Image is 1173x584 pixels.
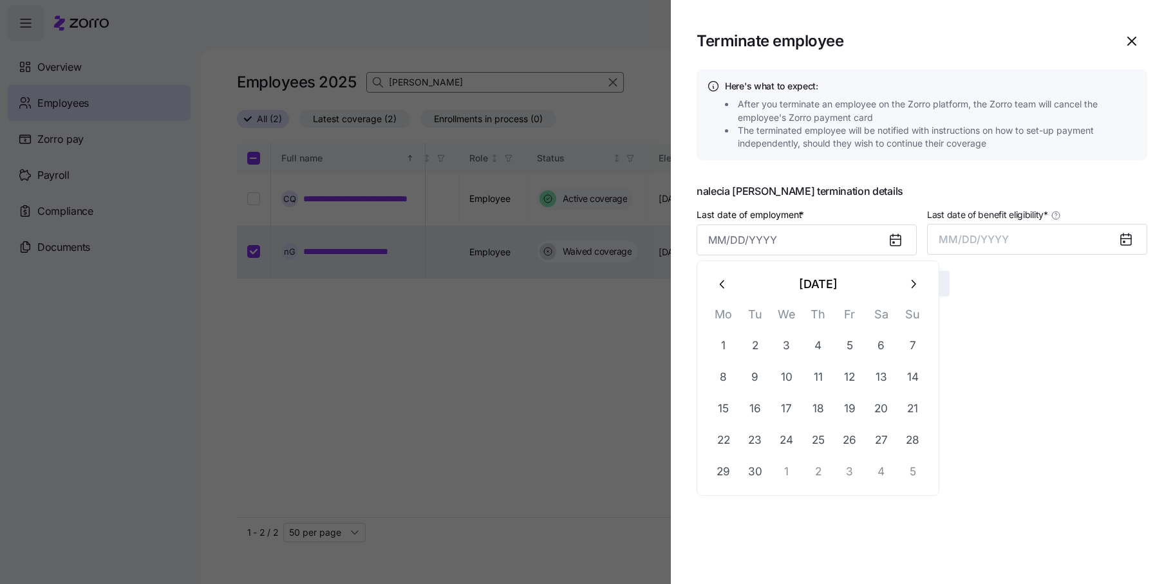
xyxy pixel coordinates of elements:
h1: Terminate employee [697,31,1106,51]
th: Fr [834,305,865,330]
button: 1 October 2025 [771,457,802,488]
button: 2 October 2025 [803,457,834,488]
button: [DATE] [738,269,897,300]
button: 4 September 2025 [803,331,834,361]
button: 23 September 2025 [740,425,771,456]
th: We [771,305,802,330]
button: 7 September 2025 [897,331,928,361]
button: 11 September 2025 [803,362,834,393]
button: 6 September 2025 [866,331,897,361]
button: 2 September 2025 [740,331,771,361]
span: MM/DD/YYYY [939,233,1009,246]
button: 4 October 2025 [866,457,897,488]
button: 19 September 2025 [834,394,865,424]
button: 18 September 2025 [803,394,834,424]
button: 3 September 2025 [771,331,802,361]
button: 22 September 2025 [708,425,739,456]
label: Last date of employment [697,208,807,222]
button: 30 September 2025 [740,457,771,488]
button: 16 September 2025 [740,394,771,424]
th: Tu [739,305,771,330]
button: 13 September 2025 [866,362,897,393]
button: 20 September 2025 [866,394,897,424]
input: MM/DD/YYYY [697,224,917,255]
button: 25 September 2025 [803,425,834,456]
h4: Here's what to expect: [725,80,1137,93]
span: nalecia [PERSON_NAME] termination details [697,186,1147,196]
button: 3 October 2025 [834,457,865,488]
button: 9 September 2025 [740,362,771,393]
th: Th [802,305,834,330]
button: MM/DD/YYYY [927,224,1147,255]
button: 24 September 2025 [771,425,802,456]
button: 21 September 2025 [897,394,928,424]
th: Mo [708,305,739,330]
button: 5 October 2025 [897,457,928,488]
button: 29 September 2025 [708,457,739,488]
button: 15 September 2025 [708,394,739,424]
button: 10 September 2025 [771,362,802,393]
button: 12 September 2025 [834,362,865,393]
button: 27 September 2025 [866,425,897,456]
button: 14 September 2025 [897,362,928,393]
span: Last date of benefit eligibility * [927,208,1048,221]
span: After you terminate an employee on the Zorro platform, the Zorro team will cancel the employee's ... [738,98,1141,124]
button: 8 September 2025 [708,362,739,393]
button: 26 September 2025 [834,425,865,456]
button: 1 September 2025 [708,331,739,361]
th: Su [897,305,928,330]
button: 28 September 2025 [897,425,928,456]
span: The terminated employee will be notified with instructions on how to set-up payment independently... [738,124,1141,151]
button: 5 September 2025 [834,331,865,361]
th: Sa [865,305,897,330]
button: 17 September 2025 [771,394,802,424]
